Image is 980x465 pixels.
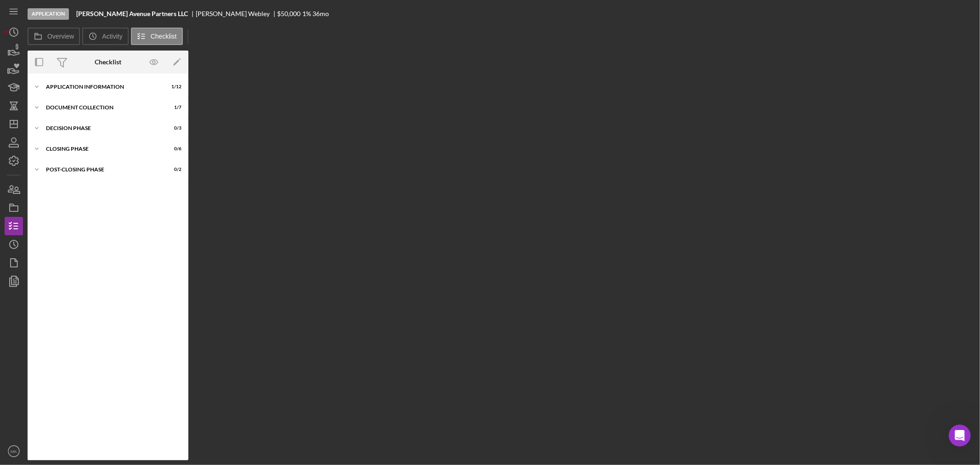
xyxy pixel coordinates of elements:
button: Activity [82,28,128,45]
div: 0 / 6 [165,146,181,152]
text: MK [11,449,17,454]
div: How to Create a Test Project [13,185,170,202]
div: Archive a Project [13,168,170,185]
span: Messages [76,310,108,316]
div: Closing Phase [46,146,159,152]
div: 0 / 3 [165,125,181,131]
div: Application Information [46,84,159,90]
span: Help [146,310,160,316]
div: Send us a messageWe typically reply in a few hours [9,211,175,246]
button: Help [123,287,184,323]
div: Application [28,8,69,20]
label: Checklist [151,33,177,40]
div: 0 / 2 [165,167,181,172]
label: Overview [47,33,74,40]
button: MK [5,442,23,460]
img: Profile image for Christina [125,15,143,33]
img: Profile image for Allison [108,15,126,33]
div: Decision Phase [46,125,159,131]
div: Document Collection [46,105,159,110]
div: [PERSON_NAME] Webley [196,10,278,17]
div: How to Create a Test Project [19,189,154,198]
iframe: Intercom live chat [949,425,971,447]
button: Overview [28,28,80,45]
button: Checklist [131,28,183,45]
div: 1 / 12 [165,84,181,90]
div: Post-Closing Phase [46,167,159,172]
div: Update Permissions Settings [19,155,154,164]
div: Archive a Project [19,172,154,181]
div: 1 % [302,10,311,17]
span: Search for help [19,117,74,126]
span: $50,000 [278,10,301,17]
div: Send us a message [19,219,153,228]
img: logo [18,17,33,32]
div: Update Permissions Settings [13,151,170,168]
div: Checklist [95,58,121,66]
span: Home [20,310,41,316]
button: Messages [61,287,122,323]
div: 1 / 7 [165,105,181,110]
div: Pipeline and Forecast View [13,134,170,151]
div: Close [158,15,175,31]
div: We typically reply in a few hours [19,228,153,238]
button: Search for help [13,112,170,130]
div: 36 mo [312,10,329,17]
b: [PERSON_NAME] Avenue Partners LLC [76,10,188,17]
div: Pipeline and Forecast View [19,138,154,147]
p: Hi [PERSON_NAME] [18,65,165,81]
p: How can we help? [18,81,165,96]
label: Activity [102,33,122,40]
